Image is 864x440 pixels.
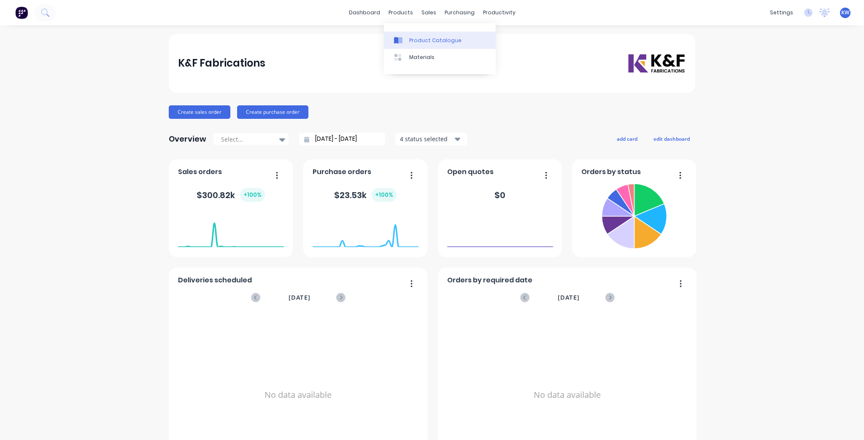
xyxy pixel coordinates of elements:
[169,131,206,148] div: Overview
[178,55,265,72] div: K&F Fabrications
[627,53,686,74] img: K&F Fabrications
[178,167,222,177] span: Sales orders
[479,6,520,19] div: productivity
[395,133,467,145] button: 4 status selected
[766,6,797,19] div: settings
[581,167,641,177] span: Orders by status
[237,105,308,119] button: Create purchase order
[558,293,580,302] span: [DATE]
[334,188,397,202] div: $ 23.53k
[611,133,643,144] button: add card
[409,54,435,61] div: Materials
[345,6,384,19] a: dashboard
[240,188,265,202] div: + 100 %
[313,167,371,177] span: Purchase orders
[197,188,265,202] div: $ 300.82k
[15,6,28,19] img: Factory
[384,49,496,66] a: Materials
[400,134,453,143] div: 4 status selected
[289,293,310,302] span: [DATE]
[494,189,505,201] div: $ 0
[417,6,440,19] div: sales
[409,37,462,44] div: Product Catalogue
[384,32,496,48] a: Product Catalogue
[169,105,230,119] button: Create sales order
[440,6,479,19] div: purchasing
[384,6,417,19] div: products
[447,167,494,177] span: Open quotes
[648,133,695,144] button: edit dashboard
[372,188,397,202] div: + 100 %
[841,9,849,16] span: KW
